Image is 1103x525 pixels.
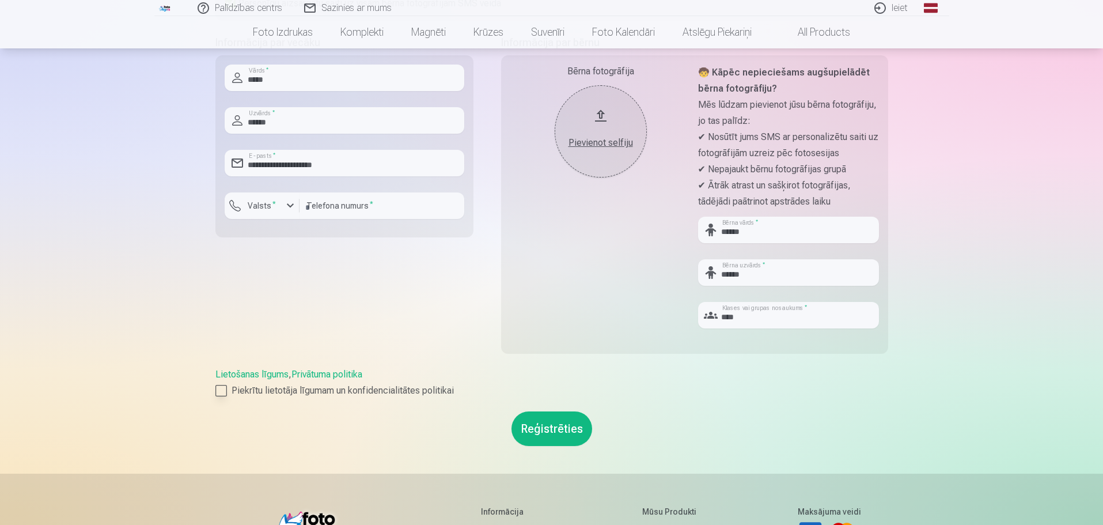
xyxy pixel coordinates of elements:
strong: 🧒 Kāpēc nepieciešams augšupielādēt bērna fotogrāfiju? [698,67,870,94]
button: Valsts* [225,192,300,219]
h5: Informācija [481,506,548,518]
a: Foto izdrukas [239,16,327,48]
a: All products [765,16,864,48]
button: Reģistrēties [511,411,592,446]
label: Valsts [243,200,281,211]
img: /fa1 [159,5,172,12]
a: Magnēti [397,16,460,48]
p: Mēs lūdzam pievienot jūsu bērna fotogrāfiju, jo tas palīdz: [698,97,879,129]
a: Atslēgu piekariņi [669,16,765,48]
label: Piekrītu lietotāja līgumam un konfidencialitātes politikai [215,384,888,398]
h5: Mūsu produkti [642,506,703,518]
p: ✔ Ātrāk atrast un sašķirot fotogrāfijas, tādējādi paātrinot apstrādes laiku [698,177,879,210]
a: Suvenīri [517,16,578,48]
a: Foto kalendāri [578,16,669,48]
div: Bērna fotogrāfija [510,65,691,78]
div: , [215,368,888,398]
button: Pievienot selfiju [555,85,647,177]
a: Lietošanas līgums [215,369,289,380]
a: Komplekti [327,16,397,48]
div: Pievienot selfiju [566,136,635,150]
a: Privātuma politika [291,369,362,380]
p: ✔ Nepajaukt bērnu fotogrāfijas grupā [698,161,879,177]
h5: Maksājuma veidi [798,506,861,518]
p: ✔ Nosūtīt jums SMS ar personalizētu saiti uz fotogrāfijām uzreiz pēc fotosesijas [698,129,879,161]
a: Krūzes [460,16,517,48]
